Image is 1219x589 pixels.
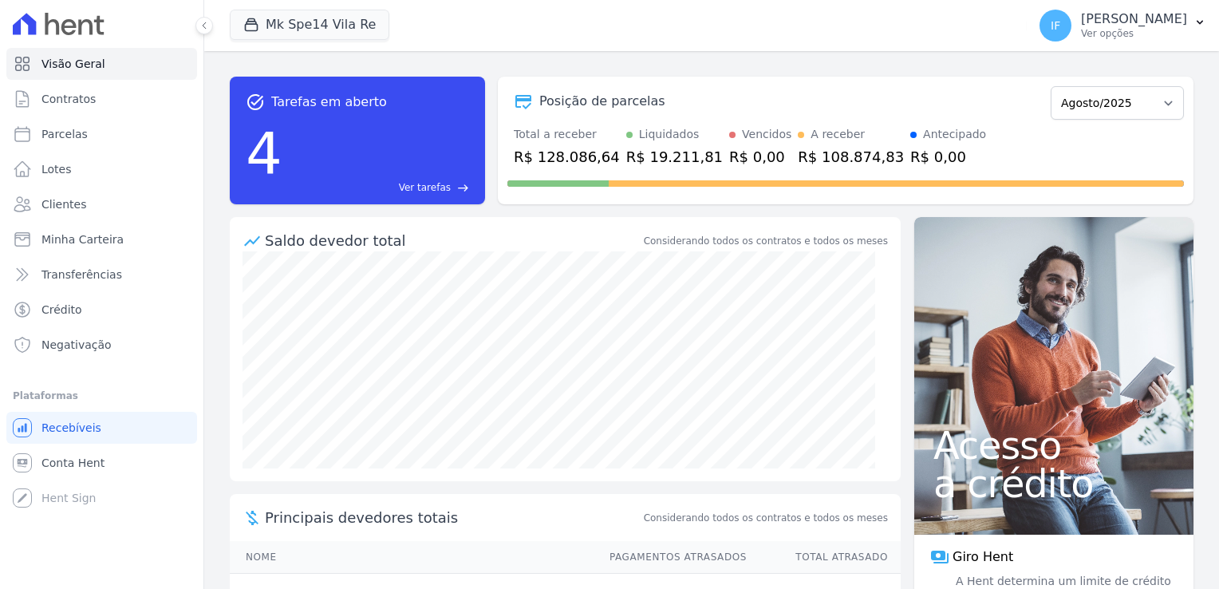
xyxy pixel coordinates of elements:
button: Mk Spe14 Vila Re [230,10,389,40]
div: Total a receber [514,126,620,143]
a: Contratos [6,83,197,115]
th: Nome [230,541,594,574]
a: Crédito [6,294,197,326]
p: Ver opções [1081,27,1187,40]
a: Recebíveis [6,412,197,444]
a: Parcelas [6,118,197,150]
a: Negativação [6,329,197,361]
span: a crédito [933,464,1174,503]
span: Ver tarefas [399,180,451,195]
span: Clientes [41,196,86,212]
span: east [457,182,469,194]
div: R$ 19.211,81 [626,146,723,168]
div: Liquidados [639,126,700,143]
div: R$ 128.086,64 [514,146,620,168]
span: Giro Hent [953,547,1013,567]
div: Posição de parcelas [539,92,665,111]
div: Antecipado [923,126,986,143]
th: Total Atrasado [748,541,901,574]
div: A receber [811,126,865,143]
span: task_alt [246,93,265,112]
span: Considerando todos os contratos e todos os meses [644,511,888,525]
span: Conta Hent [41,455,105,471]
a: Conta Hent [6,447,197,479]
th: Pagamentos Atrasados [594,541,748,574]
div: Plataformas [13,386,191,405]
span: Contratos [41,91,96,107]
span: Parcelas [41,126,88,142]
span: Tarefas em aberto [271,93,387,112]
span: Minha Carteira [41,231,124,247]
span: Crédito [41,302,82,318]
a: Minha Carteira [6,223,197,255]
span: Transferências [41,267,122,283]
button: IF [PERSON_NAME] Ver opções [1027,3,1219,48]
div: R$ 0,00 [910,146,986,168]
span: Visão Geral [41,56,105,72]
a: Transferências [6,259,197,291]
span: Principais devedores totais [265,507,641,528]
div: 4 [246,112,282,195]
span: Acesso [933,426,1174,464]
span: Recebíveis [41,420,101,436]
a: Ver tarefas east [289,180,469,195]
span: Negativação [41,337,112,353]
a: Visão Geral [6,48,197,80]
div: Saldo devedor total [265,230,641,251]
p: [PERSON_NAME] [1081,11,1187,27]
span: Lotes [41,161,72,177]
a: Clientes [6,188,197,220]
div: R$ 0,00 [729,146,791,168]
a: Lotes [6,153,197,185]
div: Vencidos [742,126,791,143]
span: IF [1051,20,1060,31]
div: Considerando todos os contratos e todos os meses [644,234,888,248]
div: R$ 108.874,83 [798,146,904,168]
